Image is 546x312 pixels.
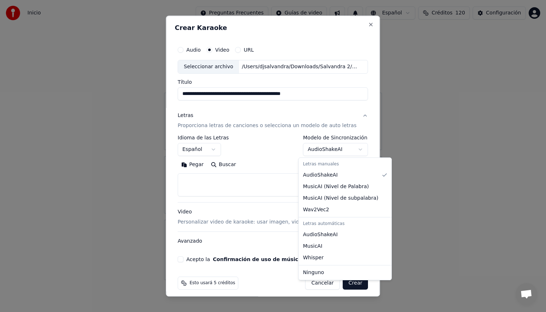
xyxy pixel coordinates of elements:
span: MusicAI ( Nivel de subpalabra ) [303,195,378,202]
span: Wav2Vec2 [303,206,329,213]
div: Letras automáticas [300,219,390,229]
span: AudioShakeAI [303,231,338,238]
span: Ninguno [303,269,324,276]
span: AudioShakeAI [303,172,338,179]
span: MusicAI [303,243,322,250]
span: Whisper [303,254,324,261]
span: MusicAI ( Nivel de Palabra ) [303,183,369,190]
div: Letras manuales [300,159,390,169]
